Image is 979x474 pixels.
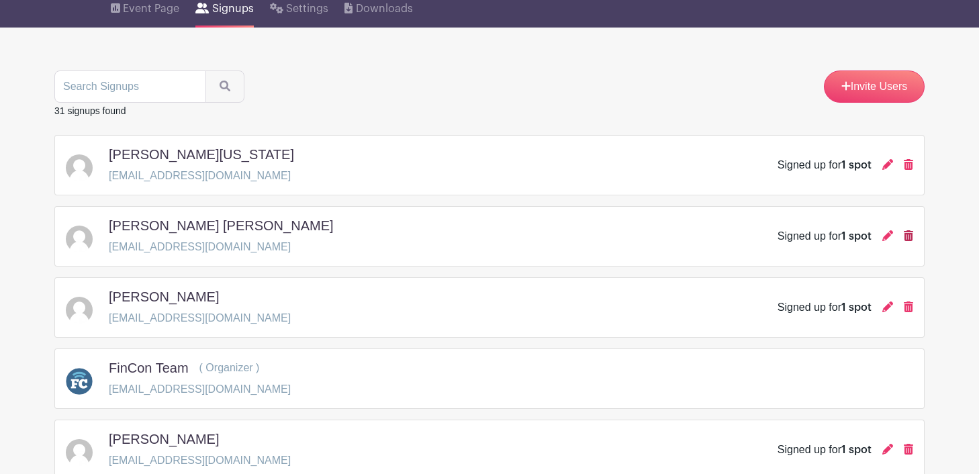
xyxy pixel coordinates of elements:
[109,381,291,397] p: [EMAIL_ADDRESS][DOMAIN_NAME]
[212,1,254,17] span: Signups
[66,297,93,324] img: default-ce2991bfa6775e67f084385cd625a349d9dcbb7a52a09fb2fda1e96e2d18dcdb.png
[109,289,219,305] h5: [PERSON_NAME]
[841,302,872,313] span: 1 spot
[778,442,872,458] div: Signed up for
[54,105,126,116] small: 31 signups found
[109,146,294,162] h5: [PERSON_NAME][US_STATE]
[778,228,872,244] div: Signed up for
[841,444,872,455] span: 1 spot
[841,231,872,242] span: 1 spot
[109,431,219,447] h5: [PERSON_NAME]
[286,1,328,17] span: Settings
[778,157,872,173] div: Signed up for
[109,218,334,234] h5: [PERSON_NAME] [PERSON_NAME]
[66,154,93,181] img: default-ce2991bfa6775e67f084385cd625a349d9dcbb7a52a09fb2fda1e96e2d18dcdb.png
[54,70,206,103] input: Search Signups
[778,299,872,316] div: Signed up for
[66,226,93,252] img: default-ce2991bfa6775e67f084385cd625a349d9dcbb7a52a09fb2fda1e96e2d18dcdb.png
[123,1,179,17] span: Event Page
[109,360,189,376] h5: FinCon Team
[66,368,93,395] img: FC%20circle.png
[841,160,872,171] span: 1 spot
[109,310,291,326] p: [EMAIL_ADDRESS][DOMAIN_NAME]
[109,168,305,184] p: [EMAIL_ADDRESS][DOMAIN_NAME]
[199,362,260,373] span: ( Organizer )
[66,439,93,466] img: default-ce2991bfa6775e67f084385cd625a349d9dcbb7a52a09fb2fda1e96e2d18dcdb.png
[356,1,413,17] span: Downloads
[109,453,291,469] p: [EMAIL_ADDRESS][DOMAIN_NAME]
[824,70,925,103] a: Invite Users
[109,239,344,255] p: [EMAIL_ADDRESS][DOMAIN_NAME]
